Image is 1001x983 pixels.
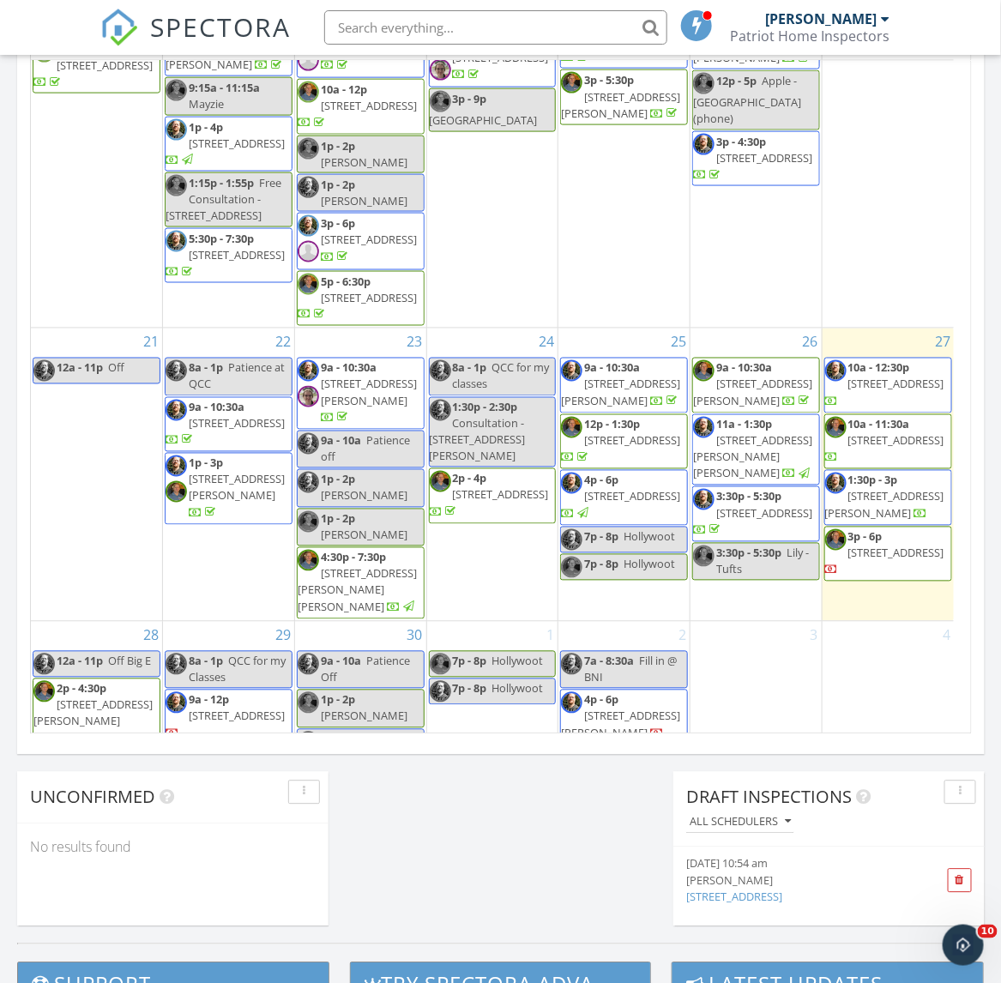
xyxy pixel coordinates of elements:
[166,692,285,740] a: 9a - 12p [STREET_ADDRESS]
[165,228,292,284] a: 5:30p - 7:30p [STREET_ADDRESS]
[561,377,680,408] span: [STREET_ADDRESS][PERSON_NAME]
[298,433,319,455] img: davepic2.jpg
[31,329,163,622] td: Go to September 21, 2025
[848,433,944,449] span: [STREET_ADDRESS]
[560,414,688,470] a: 12p - 1:30p [STREET_ADDRESS]
[584,654,634,669] span: 7a - 8:30a
[189,455,285,521] a: 1p - 3p [STREET_ADDRESS][PERSON_NAME]
[430,112,538,128] span: [GEOGRAPHIC_DATA]
[561,557,582,578] img: wlpicture.jpg
[932,329,954,356] a: Go to September 27, 2025
[189,360,285,392] span: Patience at QCC
[825,417,944,465] a: 10a - 11:30a [STREET_ADDRESS]
[33,654,55,675] img: davepic2.jpg
[584,433,680,449] span: [STREET_ADDRESS]
[321,360,417,425] a: 9a - 10:30a [STREET_ADDRESS][PERSON_NAME]
[693,73,715,94] img: wlpicture.jpg
[297,271,425,327] a: 5p - 6:30p [STREET_ADDRESS]
[825,360,944,408] a: 10a - 12:30p [STREET_ADDRESS]
[33,360,55,382] img: davepic2.jpg
[822,621,954,769] td: Go to October 4, 2025
[298,138,319,160] img: wlpicture.jpg
[321,274,371,289] span: 5p - 6:30p
[321,98,417,113] span: [STREET_ADDRESS]
[189,400,244,415] span: 9a - 10:30a
[561,417,582,438] img: wlpicture.jpg
[561,692,680,740] a: 4p - 6p [STREET_ADDRESS][PERSON_NAME]
[686,811,794,835] button: All schedulers
[453,400,518,415] span: 1:30p - 2:30p
[321,377,417,408] span: [STREET_ADDRESS][PERSON_NAME]
[453,360,487,376] span: 8a - 1p
[298,386,319,407] img: 20250917_115546.jpg
[321,488,407,504] span: [PERSON_NAME]
[693,546,715,567] img: wlpicture.jpg
[560,470,688,526] a: 4p - 6p [STREET_ADDRESS]
[765,10,877,27] div: [PERSON_NAME]
[453,471,487,486] span: 2p - 4p
[189,416,285,431] span: [STREET_ADDRESS]
[57,681,106,697] span: 2p - 4:30p
[189,231,254,246] span: 5:30p - 7:30p
[321,433,410,465] span: Patience off
[690,621,823,769] td: Go to October 3, 2025
[693,489,812,537] a: 3:30p - 5:30p [STREET_ADDRESS]
[30,786,155,809] span: Unconfirmed
[693,489,715,510] img: davepic2.jpg
[166,400,285,448] a: 9a - 10:30a [STREET_ADDRESS]
[824,414,952,470] a: 10a - 11:30a [STREET_ADDRESS]
[716,546,809,577] span: Lily - Tufts
[430,91,451,112] img: wlpicture.jpg
[561,72,680,120] a: 3p - 5:30p [STREET_ADDRESS][PERSON_NAME]
[716,360,772,376] span: 9a - 10:30a
[624,529,675,545] span: Hollywoot
[686,856,925,906] a: [DATE] 10:54 am [PERSON_NAME] [STREET_ADDRESS]
[33,39,160,94] a: [STREET_ADDRESS]
[560,69,688,125] a: 3p - 5:30p [STREET_ADDRESS][PERSON_NAME]
[166,119,187,141] img: davepic2.jpg
[321,177,355,192] span: 1p - 2p
[558,621,690,769] td: Go to October 2, 2025
[848,377,944,392] span: [STREET_ADDRESS]
[189,136,285,151] span: [STREET_ADDRESS]
[298,692,319,714] img: wlpicture.jpg
[686,890,782,905] a: [STREET_ADDRESS]
[321,692,355,708] span: 1p - 2p
[584,557,618,572] span: 7p - 8p
[561,709,680,740] span: [STREET_ADDRESS][PERSON_NAME]
[321,138,355,154] span: 1p - 2p
[321,81,367,97] span: 10a - 12p
[321,154,407,170] span: [PERSON_NAME]
[294,621,426,769] td: Go to September 30, 2025
[321,654,361,669] span: 9a - 10a
[561,89,680,121] span: [STREET_ADDRESS][PERSON_NAME]
[166,119,285,167] a: 1p - 4p [STREET_ADDRESS]
[108,654,151,669] span: Off Big E
[166,175,187,196] img: wlpicture.jpg
[165,117,292,172] a: 1p - 4p [STREET_ADDRESS]
[166,231,187,252] img: davepic2.jpg
[825,473,847,494] img: davepic2.jpg
[140,622,162,649] a: Go to September 28, 2025
[108,360,124,376] span: Off
[848,417,910,432] span: 10a - 11:30a
[824,358,952,413] a: 10a - 12:30p [STREET_ADDRESS]
[298,50,319,71] img: default-user-f0147aede5fd5fa78ca7ade42f37bd4542148d508eef1c3d3ea960f66861d68b.jpg
[272,622,294,649] a: Go to September 29, 2025
[807,622,822,649] a: Go to October 3, 2025
[943,925,984,966] iframe: Intercom live chat
[453,33,549,81] a: [STREET_ADDRESS]
[730,27,889,45] div: Patriot Home Inspectors
[824,470,952,526] a: 1:30p - 3p [STREET_ADDRESS][PERSON_NAME]
[321,232,417,247] span: [STREET_ADDRESS]
[561,72,582,93] img: wlpicture.jpg
[560,358,688,413] a: 9a - 10:30a [STREET_ADDRESS][PERSON_NAME]
[693,417,715,438] img: davepic2.jpg
[693,417,812,482] a: 11a - 1:30p [STREET_ADDRESS][PERSON_NAME][PERSON_NAME]
[584,654,677,685] span: Fill in @ BNI
[189,709,285,724] span: [STREET_ADDRESS]
[321,215,417,263] a: 3p - 6p [STREET_ADDRESS]
[430,360,451,382] img: davepic2.jpg
[426,621,558,769] td: Go to October 1, 2025
[825,360,847,382] img: davepic2.jpg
